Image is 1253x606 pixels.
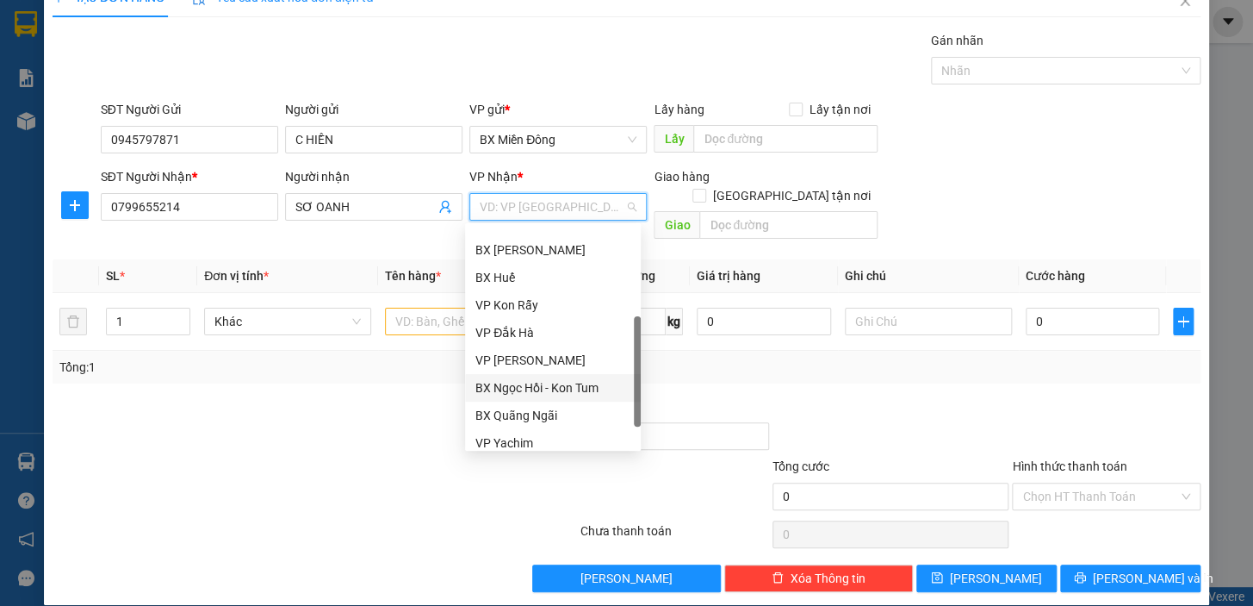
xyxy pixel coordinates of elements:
div: VP Đắk Hà [465,319,641,347]
div: BX Ngọc Hồi - Kon Tum [475,378,630,397]
input: Dọc đường [693,125,878,153]
button: plus [61,191,89,219]
div: VP Kon Rẫy [475,296,630,315]
span: Giao [654,211,699,239]
label: Gán nhãn [931,34,983,47]
div: VP Đắk Hà [475,323,630,342]
input: VD: Bàn, Ghế [385,308,552,335]
span: kg [666,308,683,335]
span: CR : [13,113,40,131]
span: printer [1074,572,1086,585]
span: Giao hàng [654,170,709,184]
div: BX Miền Đông [15,15,147,56]
button: plus [1173,308,1194,335]
div: VP Yachim [475,434,630,453]
div: Người nhận [285,167,462,186]
div: BX Huế [465,264,641,291]
div: VP [PERSON_NAME] [475,351,630,370]
label: Hình thức thanh toán [1012,459,1126,473]
div: 01987951876 [15,77,147,101]
span: BX Miền Đông [480,127,636,153]
div: NGUYÊN [15,56,147,77]
th: Ghi chú [838,259,1019,293]
div: BX Huế [475,268,630,287]
button: delete [59,308,87,335]
button: [PERSON_NAME] [532,565,721,592]
div: VP Kon Rẫy [465,291,641,319]
div: SĐT Người Nhận [101,167,278,186]
div: VP Thành Thái [465,347,641,374]
span: plus [62,198,88,212]
span: [GEOGRAPHIC_DATA] tận nơi [706,186,878,205]
span: VP Nhận [469,170,518,184]
span: [PERSON_NAME] và In [1093,569,1213,588]
div: BX [PERSON_NAME] [475,241,630,259]
span: Đơn vị tính [204,269,269,283]
div: Tổng: 1 [59,358,485,377]
div: BX Ngọc Hồi - Kon Tum [465,374,641,402]
div: Người gửi [285,100,462,119]
span: [PERSON_NAME] [580,569,673,588]
button: printer[PERSON_NAME] và In [1060,565,1200,592]
button: deleteXóa Thông tin [724,565,913,592]
span: Lấy hàng [654,103,704,116]
span: Tổng cước [772,459,829,473]
div: 0968549988 [159,77,298,101]
div: Chưa thanh toán [579,522,771,552]
span: Tên hàng [385,269,441,283]
input: Ghi Chú [845,308,1012,335]
div: SĐT Người Gửi [101,100,278,119]
span: delete [772,572,784,585]
div: BX [PERSON_NAME] [159,15,298,56]
div: BX Phạm Văn Đồng [465,236,641,264]
span: Gửi: [15,16,41,34]
div: VP Yachim [465,429,641,457]
div: VP gửi [469,100,647,119]
span: Lấy [654,125,693,153]
span: user-add [438,200,452,214]
span: [PERSON_NAME] [950,569,1042,588]
span: Cước hàng [1026,269,1085,283]
div: 80.000 [13,111,150,132]
input: Dọc đường [699,211,878,239]
span: Giá trị hàng [697,269,760,283]
span: Khác [214,309,361,334]
button: save[PERSON_NAME] [916,565,1057,592]
input: 0 [697,308,831,335]
span: save [931,572,943,585]
span: plus [1174,315,1193,328]
span: Nhận: [159,16,201,34]
div: BX Quãng Ngãi [475,406,630,425]
div: C HOÀN [159,56,298,77]
span: Lấy tận nơi [803,100,878,119]
div: BX Quãng Ngãi [465,402,641,429]
span: SL [106,269,120,283]
span: Xóa Thông tin [791,569,865,588]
